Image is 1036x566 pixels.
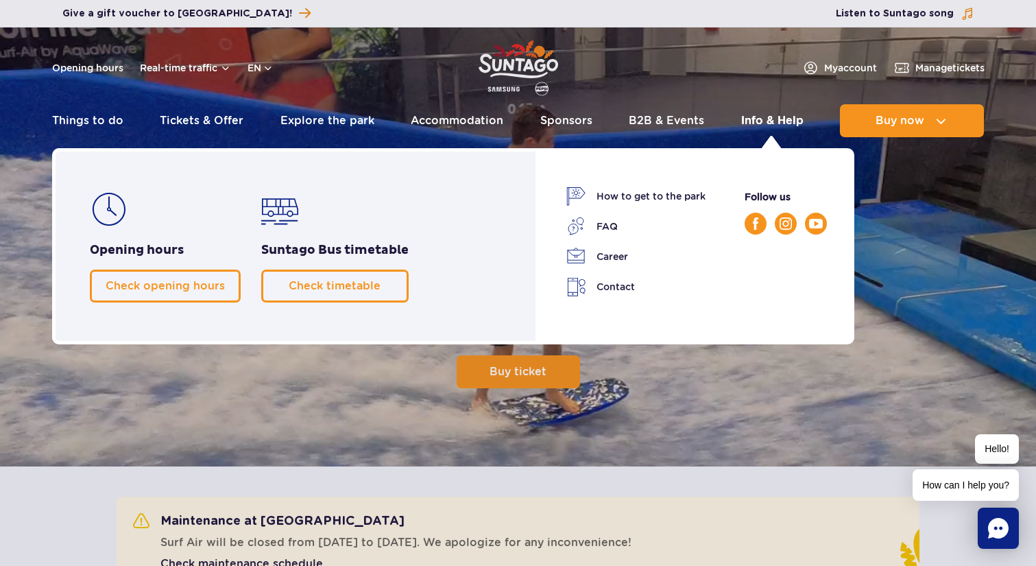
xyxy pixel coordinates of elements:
a: Check timetable [261,270,409,303]
span: Hello! [975,434,1019,464]
span: Manage tickets [915,61,985,75]
a: FAQ [566,217,706,236]
a: Check opening hours [90,270,241,303]
a: Contact [566,277,706,297]
a: Things to do [52,104,123,137]
a: Managetickets [893,60,985,76]
span: My account [824,61,877,75]
a: How to get to the park [566,187,706,206]
a: Myaccount [802,60,877,76]
p: Follow us [745,189,827,204]
span: Check opening hours [106,279,225,292]
a: Info & Help [741,104,804,137]
a: B2B & Events [629,104,704,137]
button: en [248,61,274,75]
a: Opening hours [52,61,123,75]
img: Facebook [753,217,758,230]
a: Tickets & Offer [160,104,243,137]
h2: Opening hours [90,242,241,259]
div: Chat [978,508,1019,549]
span: Check timetable [289,279,381,292]
img: Instagram [780,217,792,230]
button: Real-time traffic [140,62,231,73]
a: Career [566,247,706,266]
button: Buy now [840,104,984,137]
h2: Suntago Bus timetable [261,242,409,259]
a: Explore the park [280,104,374,137]
span: How can I help you? [913,469,1019,501]
img: YouTube [809,219,823,228]
a: Accommodation [411,104,503,137]
span: Buy now [876,115,924,127]
a: Sponsors [540,104,592,137]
